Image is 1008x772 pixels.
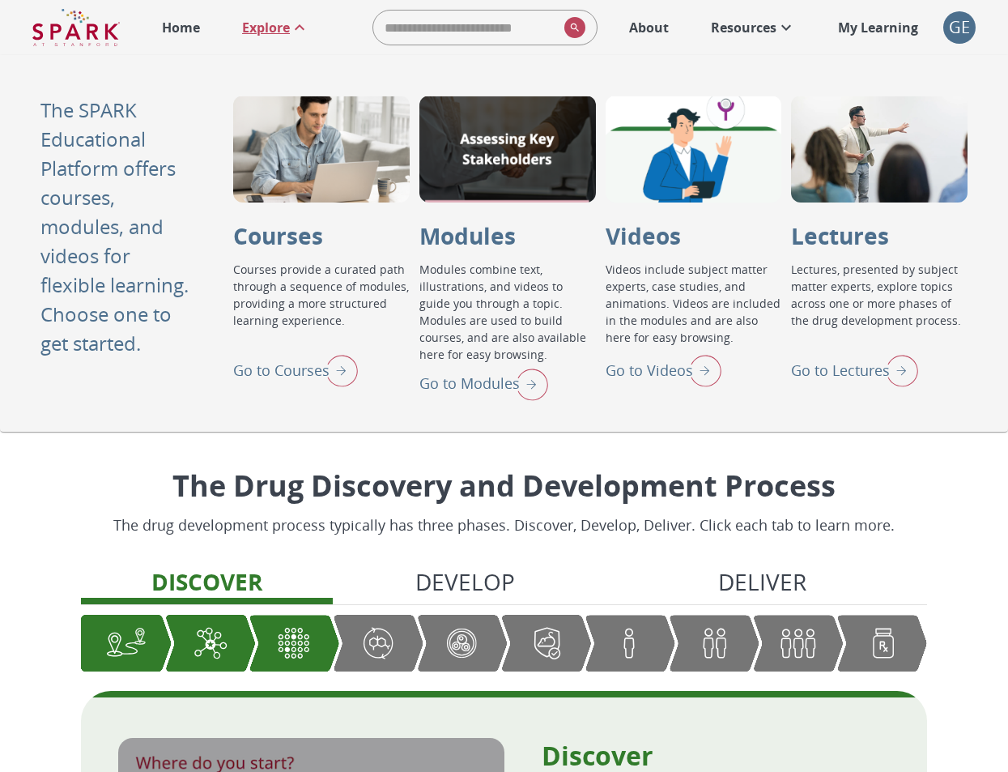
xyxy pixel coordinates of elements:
[233,219,323,253] p: Courses
[606,349,721,391] div: Go to Videos
[419,219,516,253] p: Modules
[943,11,976,44] div: GE
[830,10,927,45] a: My Learning
[419,373,520,395] p: Go to Modules
[943,11,976,44] button: account of current user
[162,18,200,37] p: Home
[791,261,968,349] p: Lectures, presented by subject matter experts, explore topics across one or more phases of the dr...
[151,565,262,599] p: Discover
[234,10,317,45] a: Explore
[154,10,208,45] a: Home
[838,18,918,37] p: My Learning
[233,360,330,382] p: Go to Courses
[508,363,548,405] img: right arrow
[40,96,193,358] p: The SPARK Educational Platform offers courses, modules, and videos for flexible learning. Choose ...
[791,360,890,382] p: Go to Lectures
[606,96,782,203] div: Videos
[878,349,918,391] img: right arrow
[629,18,669,37] p: About
[242,18,290,37] p: Explore
[233,96,410,203] div: Courses
[419,261,596,363] p: Modules combine text, illustrations, and videos to guide you through a topic. Modules are used to...
[419,96,596,203] div: Modules
[718,565,806,599] p: Deliver
[233,349,358,391] div: Go to Courses
[317,349,358,391] img: right arrow
[703,10,804,45] a: Resources
[32,8,120,47] img: Logo of SPARK at Stanford
[81,615,927,672] div: Graphic showing the progression through the Discover, Develop, and Deliver pipeline, highlighting...
[113,464,895,508] p: The Drug Discovery and Development Process
[415,565,515,599] p: Develop
[606,360,693,382] p: Go to Videos
[791,219,889,253] p: Lectures
[558,11,585,45] button: search
[791,96,968,203] div: Lectures
[711,18,776,37] p: Resources
[606,219,681,253] p: Videos
[791,349,918,391] div: Go to Lectures
[419,363,548,405] div: Go to Modules
[233,261,410,349] p: Courses provide a curated path through a sequence of modules, providing a more structured learnin...
[621,10,677,45] a: About
[681,349,721,391] img: right arrow
[606,261,782,349] p: Videos include subject matter experts, case studies, and animations. Videos are included in the m...
[113,514,895,536] p: The drug development process typically has three phases. Discover, Develop, Deliver. Click each t...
